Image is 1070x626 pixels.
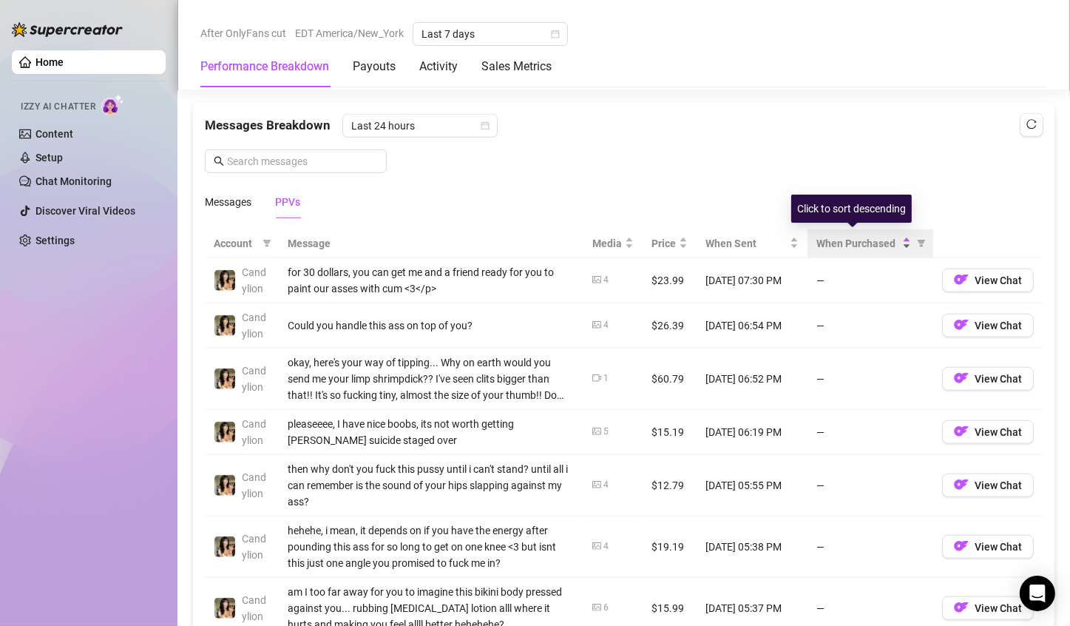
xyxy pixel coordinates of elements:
span: video-camera [592,374,601,383]
img: Candylion [214,475,235,496]
img: OF [954,317,969,332]
span: View Chat [975,320,1022,331]
div: 6 [603,601,609,615]
img: Candylion [214,270,235,291]
td: $23.99 [643,258,697,303]
span: picture [592,320,601,329]
img: Candylion [214,598,235,619]
div: Payouts [353,58,396,75]
td: [DATE] 06:54 PM [697,303,807,349]
img: Candylion [214,422,235,442]
span: Candylion [242,266,266,295]
span: picture [592,603,601,612]
div: PPVs [275,194,300,210]
span: When Sent [705,235,787,252]
span: filter [917,239,926,248]
span: Last 24 hours [351,115,489,137]
a: OFView Chat [942,605,1034,617]
div: Messages Breakdown [205,114,1043,138]
button: OFView Chat [942,269,1034,292]
button: OFView Chat [942,474,1034,497]
div: Open Intercom Messenger [1020,576,1055,611]
div: Performance Breakdown [200,58,329,75]
div: then why don't you fuck this pussy until i can't stand? until all i can remember is the sound of ... [288,461,575,510]
td: $15.19 [643,410,697,455]
span: Candylion [242,312,266,340]
div: okay, here's your way of tipping... Why on earth would you send me your limp shrimpdick?? I've se... [288,354,575,403]
td: — [807,455,933,516]
a: Setup [35,152,63,164]
span: picture [592,480,601,489]
a: Chat Monitoring [35,175,112,187]
span: Candylion [242,418,266,446]
span: EDT America/New_York [295,22,404,44]
img: OF [954,424,969,439]
a: Home [35,56,64,68]
div: Sales Metrics [481,58,552,75]
span: Candylion [242,365,266,393]
span: Price [651,235,676,252]
img: OF [954,600,969,615]
img: Candylion [214,315,235,336]
a: OFView Chat [942,323,1034,334]
td: — [807,303,933,349]
span: picture [592,275,601,284]
button: OFView Chat [942,535,1034,559]
img: Candylion [214,368,235,389]
td: — [807,258,933,303]
input: Search messages [227,153,378,169]
td: $19.19 [643,516,697,578]
a: Content [35,128,73,140]
a: OFView Chat [942,277,1034,289]
button: OFView Chat [942,314,1034,337]
div: for 30 dollars, you can get me and a friend ready for you to paint our asses with cum <3</p> [288,264,575,297]
td: $12.79 [643,455,697,516]
td: [DATE] 05:55 PM [697,455,807,516]
span: View Chat [975,426,1022,438]
span: Account [214,235,257,252]
span: Candylion [242,594,266,622]
div: hehehe, i mean, it depends on if you have the energy after pounding this ass for so long to get o... [288,522,575,571]
span: After OnlyFans cut [200,22,286,44]
td: [DATE] 06:52 PM [697,349,807,410]
span: picture [592,427,601,436]
div: 4 [603,318,609,332]
button: OFView Chat [942,420,1034,444]
img: OF [954,371,969,386]
span: calendar [481,121,490,130]
th: When Sent [697,229,807,258]
th: Message [279,229,583,258]
a: OFView Chat [942,482,1034,494]
div: Click to sort descending [791,195,912,223]
th: Media [583,229,643,258]
img: OF [954,477,969,492]
div: Could you handle this ass on top of you? [288,317,575,334]
span: Media [592,235,622,252]
div: 5 [603,425,609,439]
img: AI Chatter [101,94,124,115]
span: calendar [551,30,560,38]
span: Candylion [242,533,266,561]
a: Settings [35,235,75,246]
span: View Chat [975,602,1022,614]
span: View Chat [975,275,1022,286]
div: 1 [603,371,609,386]
td: — [807,410,933,455]
div: 4 [603,539,609,553]
img: OF [954,539,969,553]
td: $26.39 [643,303,697,349]
span: picture [592,542,601,551]
div: Messages [205,194,251,210]
th: Price [643,229,697,258]
img: logo-BBDzfeDw.svg [12,22,123,37]
img: Candylion [214,536,235,557]
span: search [214,156,224,166]
img: OF [954,272,969,287]
span: Izzy AI Chatter [21,100,95,114]
td: [DATE] 07:30 PM [697,258,807,303]
button: OFView Chat [942,367,1034,391]
span: View Chat [975,479,1022,491]
td: — [807,349,933,410]
a: Discover Viral Videos [35,205,135,217]
span: Candylion [242,471,266,499]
